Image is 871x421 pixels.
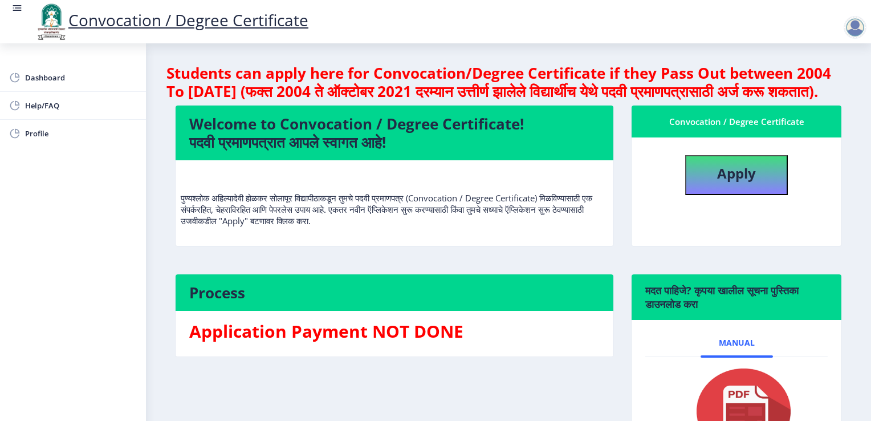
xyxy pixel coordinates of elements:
div: Convocation / Degree Certificate [645,115,828,128]
a: Manual [701,329,773,357]
h4: Process [189,284,600,302]
span: Help/FAQ [25,99,137,112]
span: Dashboard [25,71,137,84]
img: logo [34,2,68,41]
h4: Welcome to Convocation / Degree Certificate! पदवी प्रमाणपत्रात आपले स्वागत आहे! [189,115,600,151]
p: पुण्यश्लोक अहिल्यादेवी होळकर सोलापूर विद्यापीठाकडून तुमचे पदवी प्रमाणपत्र (Convocation / Degree C... [181,169,608,226]
a: Convocation / Degree Certificate [34,9,308,31]
h6: मदत पाहिजे? कृपया खालील सूचना पुस्तिका डाउनलोड करा [645,284,828,311]
button: Apply [685,155,788,195]
b: Apply [717,164,756,183]
span: Profile [25,127,137,140]
h3: Application Payment NOT DONE [189,320,600,343]
h4: Students can apply here for Convocation/Degree Certificate if they Pass Out between 2004 To [DATE... [166,64,850,100]
span: Manual [719,338,755,347]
